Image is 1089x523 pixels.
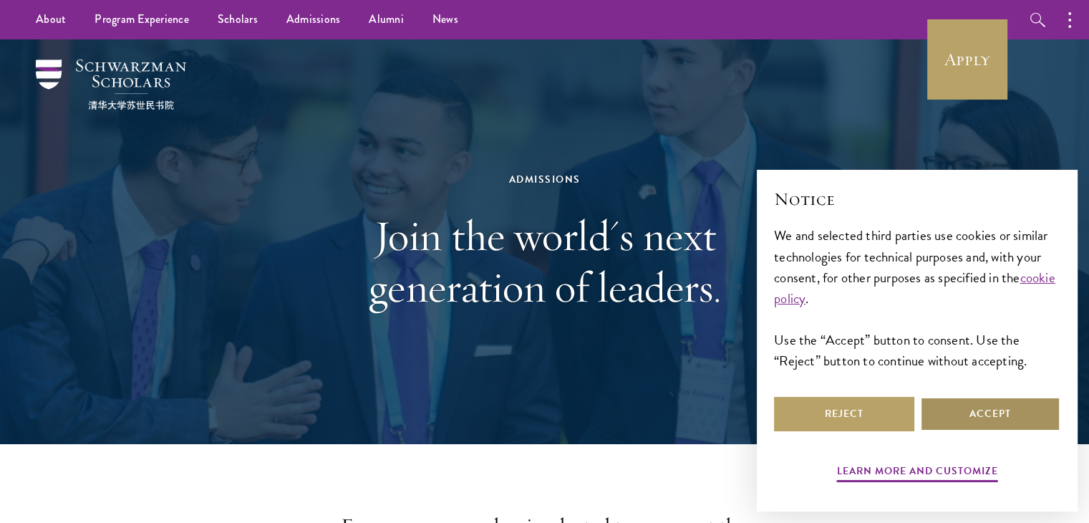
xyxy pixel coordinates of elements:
[298,171,792,188] div: Admissions
[774,397,914,431] button: Reject
[920,397,1060,431] button: Accept
[774,267,1055,309] a: cookie policy
[774,187,1060,211] h2: Notice
[774,225,1060,370] div: We and selected third parties use cookies or similar technologies for technical purposes and, wit...
[927,19,1007,100] a: Apply
[837,462,998,484] button: Learn more and customize
[298,210,792,313] h1: Join the world's next generation of leaders.
[36,59,186,110] img: Schwarzman Scholars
